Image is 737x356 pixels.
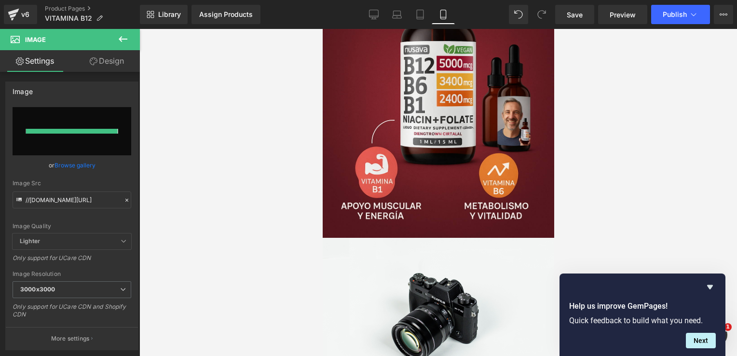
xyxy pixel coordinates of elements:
a: Product Pages [45,5,140,13]
button: Undo [509,5,528,24]
span: Image [25,36,46,43]
div: Help us improve GemPages! [569,281,716,348]
a: Browse gallery [55,157,96,174]
button: Redo [532,5,551,24]
input: Link [13,192,131,208]
div: Only support for UCare CDN and Shopify CDN [13,303,131,325]
div: v6 [19,8,31,21]
a: Desktop [362,5,385,24]
b: Lighter [20,237,40,245]
button: Publish [651,5,710,24]
div: Image Src [13,180,131,187]
a: Mobile [432,5,455,24]
button: More settings [6,327,138,350]
p: Quick feedback to build what you need. [569,316,716,325]
a: v6 [4,5,37,24]
span: VITAMINA B12 [45,14,92,22]
span: Save [567,10,583,20]
a: Design [72,50,142,72]
button: More [714,5,733,24]
div: Image Quality [13,223,131,230]
span: 1 [724,323,732,331]
span: Publish [663,11,687,18]
div: Image Resolution [13,271,131,277]
a: Preview [598,5,647,24]
p: More settings [51,334,90,343]
div: Image [13,82,33,96]
a: Tablet [409,5,432,24]
a: New Library [140,5,188,24]
b: 3000x3000 [20,286,55,293]
button: Hide survey [704,281,716,293]
span: Preview [610,10,636,20]
div: or [13,160,131,170]
div: Only support for UCare CDN [13,254,131,268]
a: Laptop [385,5,409,24]
h2: Help us improve GemPages! [569,301,716,312]
div: Assign Products [199,11,253,18]
button: Next question [686,333,716,348]
span: Library [158,10,181,19]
